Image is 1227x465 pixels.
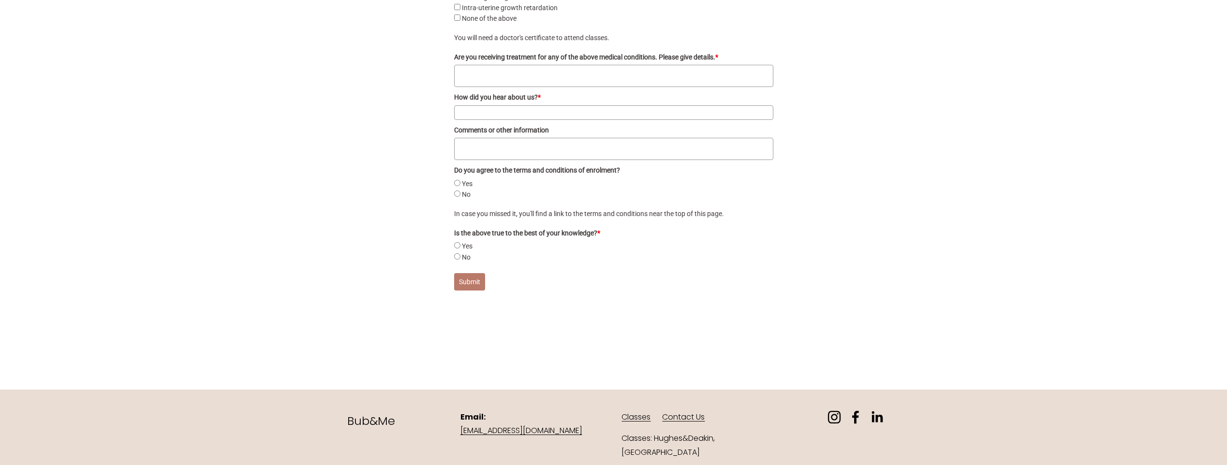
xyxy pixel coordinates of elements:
legend: Do you agree to the terms and conditions of enrolment? [454,165,620,175]
legend: Is the above true to the best of your knowledge? [454,228,600,238]
p: Bub&Me [299,410,444,431]
label: How did you hear about us? [454,92,773,102]
a: facebook-unauth [849,410,862,424]
label: Yes [462,242,473,250]
a: Classes [621,410,650,424]
strong: Email: [460,411,486,422]
p: You will need a doctor's certificate to attend classes. [454,32,773,44]
a: [EMAIL_ADDRESS][DOMAIN_NAME] [460,424,582,438]
button: Submit [454,273,485,291]
a: LinkedIn [870,410,884,424]
label: Are you receiving treatment for any of the above medical conditions. Please give details. [454,52,773,62]
label: No [462,190,471,198]
label: No [462,253,471,261]
p: Classes: Hughes&Deakin, [GEOGRAPHIC_DATA] [621,432,767,460]
label: Comments or other information [454,125,773,135]
a: Contact Us [662,410,705,424]
a: instagram-unauth [828,410,841,424]
p: In case you missed it, you'll find a link to the terms and conditions near the top of this page. [454,208,773,220]
label: Yes [462,180,473,188]
label: Intra-uterine growth retardation [462,4,558,12]
label: None of the above [462,15,517,22]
